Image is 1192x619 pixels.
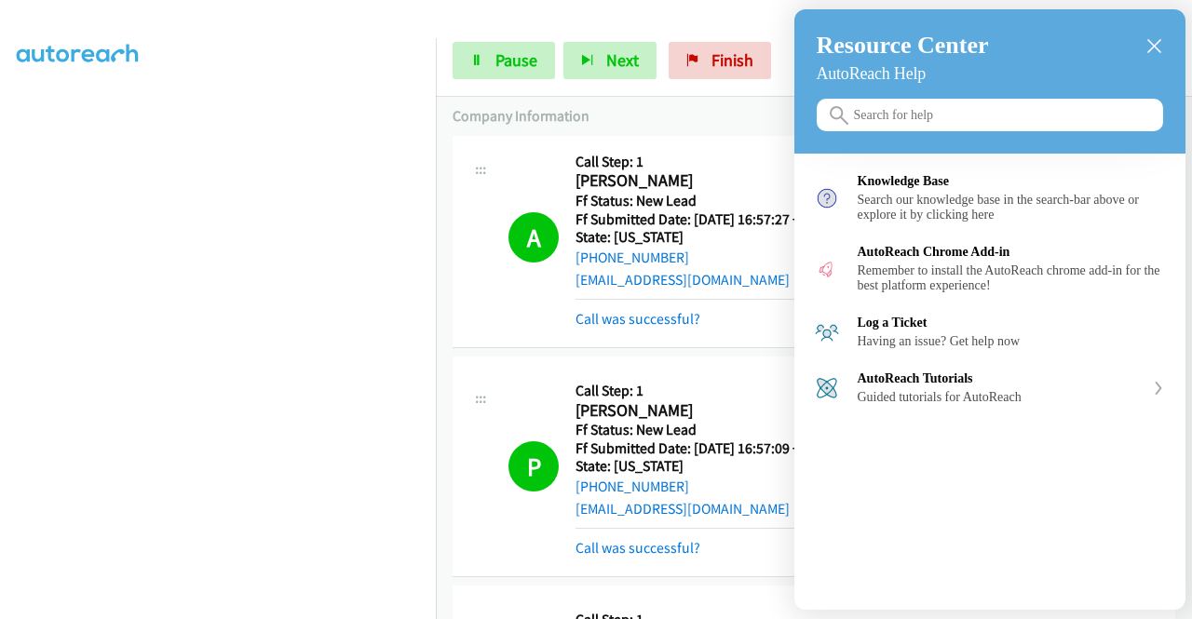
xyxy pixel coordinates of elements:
div: Log a Ticket [794,304,1185,360]
input: Search for help [817,99,1163,131]
img: module icon [815,186,839,210]
div: Log a Ticket [858,316,1165,330]
img: module icon [815,376,839,400]
img: module icon [815,257,839,281]
img: module icon [815,320,839,344]
div: AutoReach Tutorials [794,360,1185,416]
div: entering resource center home [794,154,1185,416]
div: Search our knowledge base in the search-bar above or explore it by clicking here [858,193,1165,222]
div: Knowledge Base [858,174,1165,189]
svg: expand [1153,382,1164,395]
div: AutoReach Chrome Add-in [858,245,1165,260]
div: Guided tutorials for AutoReach [858,390,1145,405]
div: Having an issue? Get help now [858,334,1165,349]
div: Knowledge Base [794,163,1185,234]
h3: Resource Center [817,32,1163,60]
div: Remember to install the AutoReach chrome add-in for the best platform experience! [858,263,1165,293]
div: AutoReach Chrome Add-in [794,234,1185,304]
div: AutoReach Tutorials [858,371,1145,386]
div: Resource center home modules [794,154,1185,416]
div: close resource center [1145,37,1163,55]
svg: icon [830,106,848,125]
h4: AutoReach Help [817,64,1163,84]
